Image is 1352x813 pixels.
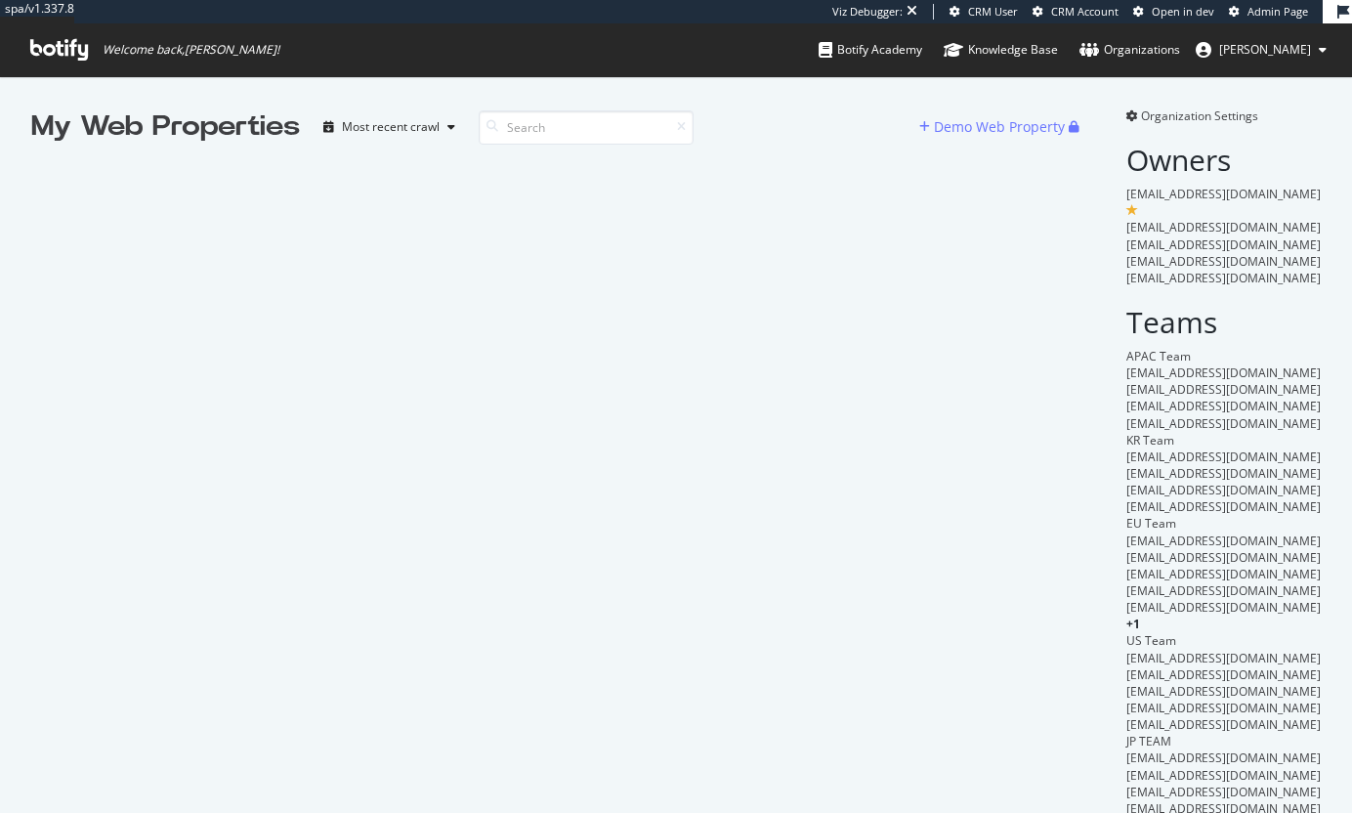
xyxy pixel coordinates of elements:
a: Admin Page [1229,4,1308,20]
span: [EMAIL_ADDRESS][DOMAIN_NAME] [1126,398,1321,414]
h2: Teams [1126,306,1321,338]
span: [EMAIL_ADDRESS][DOMAIN_NAME] [1126,465,1321,482]
input: Search [479,110,694,145]
span: [EMAIL_ADDRESS][DOMAIN_NAME] [1126,498,1321,515]
span: [EMAIL_ADDRESS][DOMAIN_NAME] [1126,650,1321,666]
div: My Web Properties [31,107,300,147]
span: [EMAIL_ADDRESS][DOMAIN_NAME] [1126,449,1321,465]
span: [EMAIL_ADDRESS][DOMAIN_NAME] [1126,749,1321,766]
div: KR Team [1126,432,1321,449]
a: Demo Web Property [919,118,1069,135]
span: Organization Settings [1141,107,1258,124]
div: US Team [1126,632,1321,649]
span: [EMAIL_ADDRESS][DOMAIN_NAME] [1126,683,1321,700]
span: [EMAIL_ADDRESS][DOMAIN_NAME] [1126,186,1321,202]
span: CRM Account [1051,4,1119,19]
div: Knowledge Base [944,40,1058,60]
span: [EMAIL_ADDRESS][DOMAIN_NAME] [1126,381,1321,398]
span: Open in dev [1152,4,1214,19]
span: [EMAIL_ADDRESS][DOMAIN_NAME] [1126,219,1321,235]
button: Most recent crawl [316,111,463,143]
a: Open in dev [1133,4,1214,20]
span: Welcome back, [PERSON_NAME] ! [103,42,279,58]
span: Lilian Sparer [1219,41,1311,58]
span: Admin Page [1247,4,1308,19]
span: [EMAIL_ADDRESS][DOMAIN_NAME] [1126,364,1321,381]
div: Organizations [1079,40,1180,60]
div: Most recent crawl [342,121,440,133]
span: [EMAIL_ADDRESS][DOMAIN_NAME] [1126,236,1321,253]
span: [EMAIL_ADDRESS][DOMAIN_NAME] [1126,666,1321,683]
a: CRM Account [1033,4,1119,20]
a: Knowledge Base [944,23,1058,76]
span: [EMAIL_ADDRESS][DOMAIN_NAME] [1126,767,1321,784]
span: [EMAIL_ADDRESS][DOMAIN_NAME] [1126,582,1321,599]
a: Organizations [1079,23,1180,76]
span: [EMAIL_ADDRESS][DOMAIN_NAME] [1126,716,1321,733]
div: EU Team [1126,515,1321,532]
button: [PERSON_NAME] [1180,34,1342,65]
span: [EMAIL_ADDRESS][DOMAIN_NAME] [1126,700,1321,716]
button: Demo Web Property [919,111,1069,143]
span: [EMAIL_ADDRESS][DOMAIN_NAME] [1126,253,1321,270]
span: [EMAIL_ADDRESS][DOMAIN_NAME] [1126,549,1321,566]
span: [EMAIL_ADDRESS][DOMAIN_NAME] [1126,415,1321,432]
span: [EMAIL_ADDRESS][DOMAIN_NAME] [1126,482,1321,498]
a: CRM User [950,4,1018,20]
div: APAC Team [1126,348,1321,364]
span: [EMAIL_ADDRESS][DOMAIN_NAME] [1126,784,1321,800]
span: CRM User [968,4,1018,19]
a: Botify Academy [819,23,922,76]
div: JP TEAM [1126,733,1321,749]
span: + 1 [1126,616,1140,632]
span: [EMAIL_ADDRESS][DOMAIN_NAME] [1126,566,1321,582]
div: Viz Debugger: [832,4,903,20]
div: Botify Academy [819,40,922,60]
div: Demo Web Property [934,117,1065,137]
h2: Owners [1126,144,1321,176]
span: [EMAIL_ADDRESS][DOMAIN_NAME] [1126,270,1321,286]
span: [EMAIL_ADDRESS][DOMAIN_NAME] [1126,533,1321,549]
span: [EMAIL_ADDRESS][DOMAIN_NAME] [1126,599,1321,616]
